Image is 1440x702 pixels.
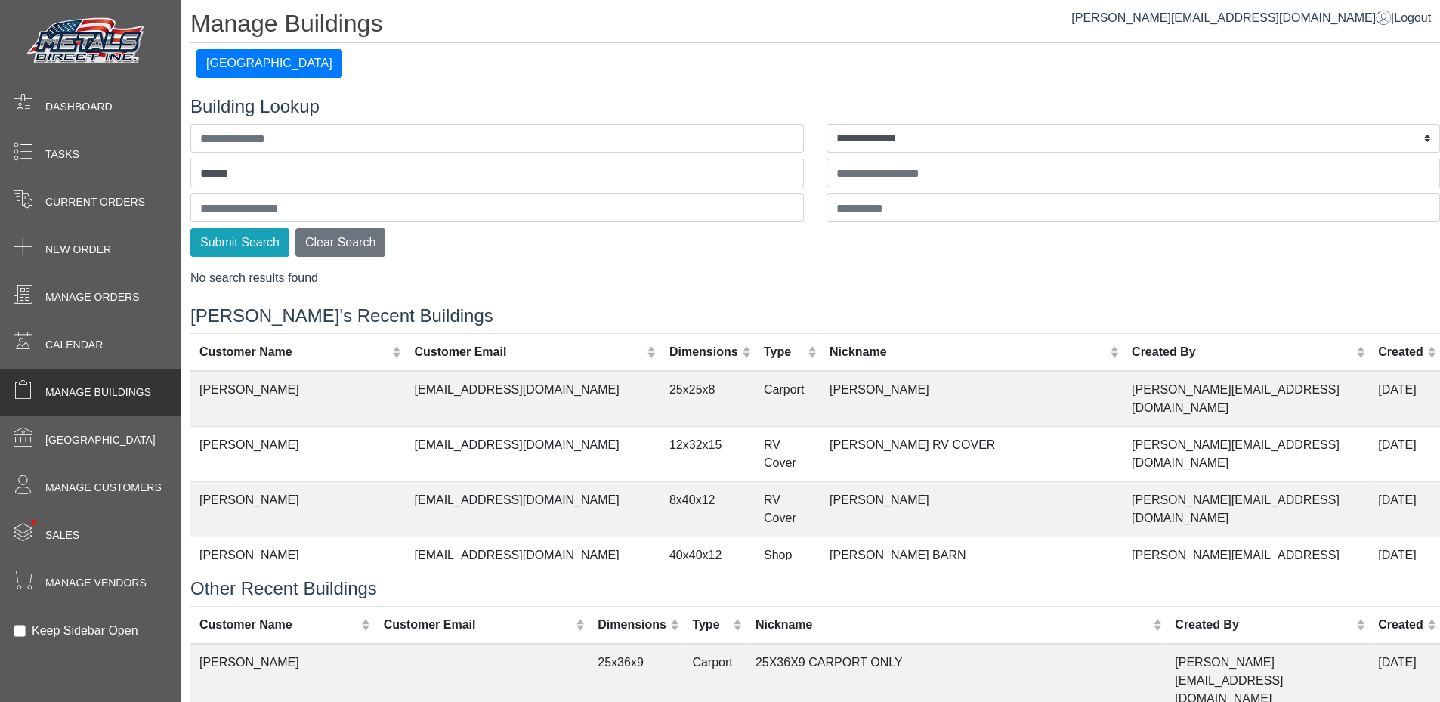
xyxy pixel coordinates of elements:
div: Created [1378,616,1423,634]
td: [DATE] [1369,426,1440,481]
h4: Other Recent Buildings [190,578,1440,600]
td: [EMAIL_ADDRESS][DOMAIN_NAME] [405,371,660,427]
span: Current Orders [45,194,145,210]
td: Carport [755,371,820,427]
div: Customer Email [384,616,572,634]
td: [PERSON_NAME] RV COVER [820,426,1123,481]
div: Type [692,616,729,634]
td: [PERSON_NAME][EMAIL_ADDRESS][DOMAIN_NAME] [1123,426,1369,481]
td: [PERSON_NAME][EMAIL_ADDRESS][DOMAIN_NAME] [1123,481,1369,537]
td: [PERSON_NAME] [190,481,405,537]
td: [EMAIL_ADDRESS][DOMAIN_NAME] [405,481,660,537]
h1: Manage Buildings [190,9,1440,43]
td: [PERSON_NAME] [820,371,1123,427]
span: Logout [1394,11,1431,24]
span: Calendar [45,337,103,353]
span: Manage Buildings [45,385,151,400]
div: Customer Name [199,343,388,361]
td: [PERSON_NAME][EMAIL_ADDRESS][DOMAIN_NAME] [1123,371,1369,427]
td: [PERSON_NAME] [820,481,1123,537]
span: New Order [45,242,111,258]
div: Created By [1175,616,1352,634]
div: Dimensions [598,616,666,634]
button: Submit Search [190,228,289,257]
span: [GEOGRAPHIC_DATA] [45,432,156,448]
span: Manage Customers [45,480,162,496]
td: [PERSON_NAME] [190,426,405,481]
div: Dimensions [669,343,738,361]
td: [EMAIL_ADDRESS][DOMAIN_NAME] [405,426,660,481]
td: [DATE] [1369,371,1440,427]
td: 25x25x8 [660,371,755,427]
span: Dashboard [45,99,113,115]
td: [DATE] [1369,481,1440,537]
div: Created By [1132,343,1352,361]
td: [PERSON_NAME] [190,537,405,592]
td: Shop [755,537,820,592]
td: 8x40x12 [660,481,755,537]
td: [PERSON_NAME] [190,371,405,427]
span: Manage Vendors [45,575,147,591]
td: 12x32x15 [660,426,755,481]
div: Nickname [830,343,1106,361]
td: [DATE] [1369,537,1440,592]
span: Manage Orders [45,289,139,305]
div: Nickname [756,616,1149,634]
button: [GEOGRAPHIC_DATA] [196,49,342,78]
label: Keep Sidebar Open [32,622,138,640]
div: Customer Email [414,343,643,361]
img: Metals Direct Inc Logo [23,14,151,70]
div: Customer Name [199,616,357,634]
td: [PERSON_NAME] BARN [820,537,1123,592]
h4: Building Lookup [190,96,1440,118]
div: | [1071,9,1431,27]
td: [EMAIL_ADDRESS][DOMAIN_NAME] [405,537,660,592]
div: No search results found [190,269,1440,287]
span: Sales [45,527,79,543]
td: [PERSON_NAME][EMAIL_ADDRESS][DOMAIN_NAME] [1123,537,1369,592]
td: RV Cover [755,481,820,537]
div: Created [1378,343,1423,361]
button: Clear Search [295,228,385,257]
td: RV Cover [755,426,820,481]
span: • [14,498,53,547]
h4: [PERSON_NAME]'s Recent Buildings [190,305,1440,327]
span: Tasks [45,147,79,162]
a: [GEOGRAPHIC_DATA] [196,57,342,70]
a: [PERSON_NAME][EMAIL_ADDRESS][DOMAIN_NAME] [1071,11,1391,24]
div: Type [764,343,804,361]
td: 40x40x12 [660,537,755,592]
